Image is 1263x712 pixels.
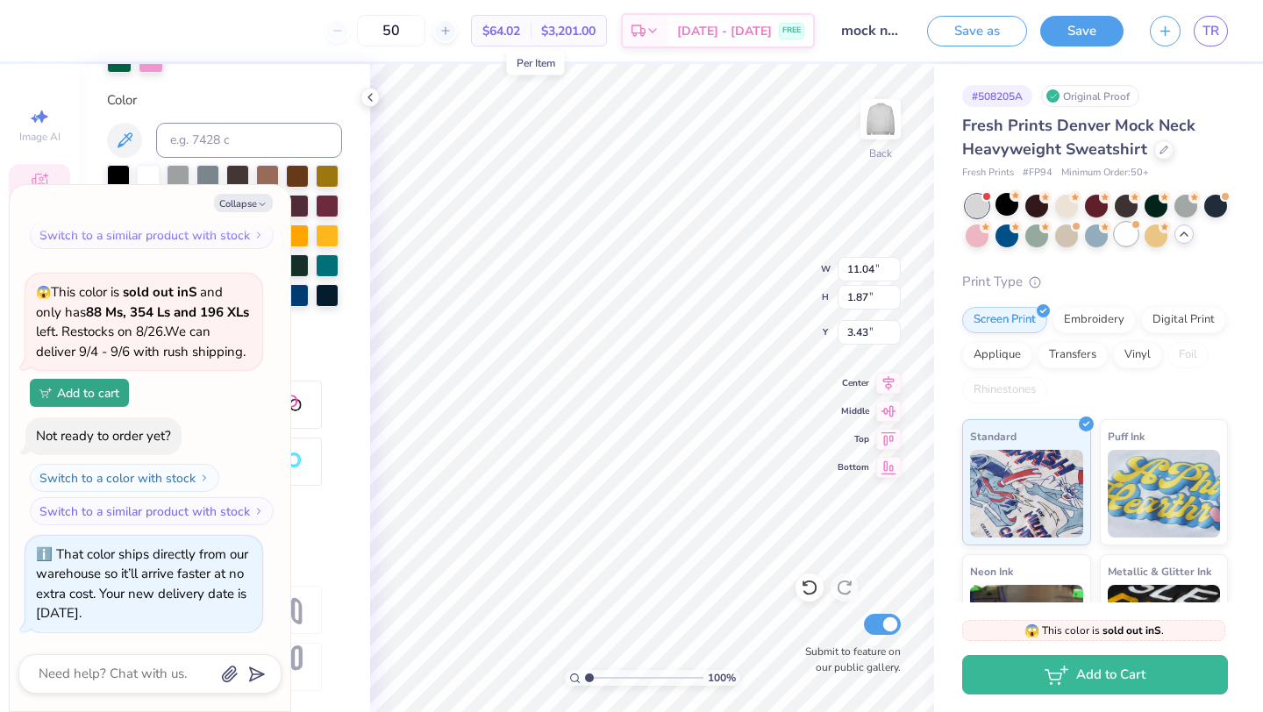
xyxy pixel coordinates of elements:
button: Add to cart [30,379,129,407]
span: Minimum Order: 50 + [1061,166,1149,181]
button: Collapse [214,194,273,212]
div: Back [869,146,892,161]
div: Screen Print [962,307,1047,333]
div: Print Type [962,272,1228,292]
span: Standard [970,427,1017,445]
img: Switch to a similar product with stock [253,506,264,516]
span: Puff Ink [1108,427,1145,445]
span: [DATE] - [DATE] [677,22,772,40]
span: $64.02 [482,22,520,40]
span: Fresh Prints Denver Mock Neck Heavyweight Sweatshirt [962,115,1195,160]
img: Neon Ink [970,585,1083,673]
input: Untitled Design [828,13,914,48]
span: 😱 [36,284,51,301]
strong: 88 Ms, 354 Ls and 196 XLs [86,303,249,321]
span: Bottom [838,461,869,473]
div: Rhinestones [962,377,1047,403]
button: Save [1040,16,1124,46]
button: Switch to a color with stock [30,464,219,492]
button: Switch to a similar product with stock [30,221,274,249]
span: 100 % [708,670,736,686]
span: $3,201.00 [541,22,596,40]
div: Applique [962,342,1032,368]
span: Neon Ink [970,562,1013,580]
div: That color ships directly from our warehouse so it’ll arrive faster at no extra cost. Your new de... [36,545,248,623]
span: Image AI [19,130,61,144]
a: TR [1194,16,1228,46]
img: Switch to a similar product with stock [253,230,264,240]
span: Center [838,377,869,389]
span: FREE [782,25,801,37]
span: 😱 [1024,623,1039,639]
div: Transfers [1038,342,1108,368]
img: Puff Ink [1108,450,1221,538]
div: Foil [1167,342,1209,368]
div: Original Proof [1041,85,1139,107]
input: – – [357,15,425,46]
img: Back [863,102,898,137]
span: # FP94 [1023,166,1052,181]
div: Embroidery [1052,307,1136,333]
button: Add to Cart [962,655,1228,694]
span: Top [838,433,869,445]
span: Metallic & Glitter Ink [1108,562,1211,580]
span: TR [1202,21,1219,41]
div: Digital Print [1141,307,1226,333]
strong: sold out in S [123,283,196,301]
div: Color [107,90,342,110]
span: Middle [838,405,869,417]
img: Metallic & Glitter Ink [1108,585,1221,673]
button: Save as [927,16,1027,46]
div: Vinyl [1113,342,1162,368]
button: Switch to a similar product with stock [30,497,274,525]
input: e.g. 7428 c [156,123,342,158]
div: Per Item [507,51,565,75]
span: This color is and only has left . Restocks on 8/26. We can deliver 9/4 - 9/6 with rush shipping. [36,283,249,360]
div: Not ready to order yet? [36,427,171,445]
div: # 508205A [962,85,1032,107]
img: Add to cart [39,388,52,398]
label: Submit to feature on our public gallery. [796,644,901,675]
img: Switch to a color with stock [199,473,210,483]
strong: sold out in S [1102,623,1161,637]
img: Standard [970,450,1083,538]
span: Fresh Prints [962,166,1014,181]
span: This color is . [1024,623,1164,638]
